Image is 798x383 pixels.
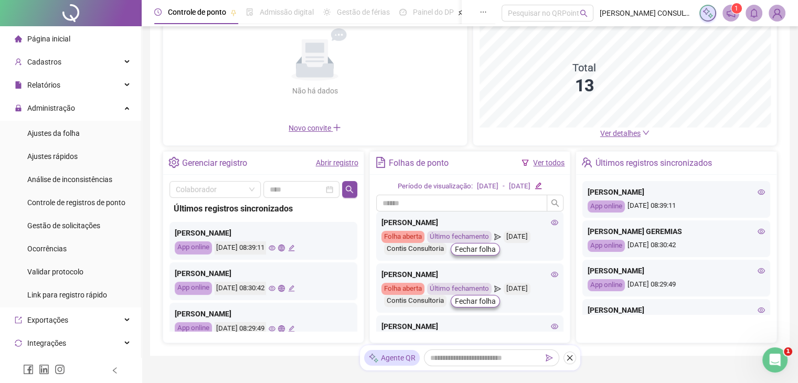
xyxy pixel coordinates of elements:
span: down [642,129,650,136]
span: eye [758,228,765,235]
span: bell [749,8,759,18]
sup: 1 [731,3,742,14]
span: [PERSON_NAME] CONSULTORIA DE NEGÓCIOS LTDA [600,7,693,19]
span: Gestão de solicitações [27,221,100,230]
span: eye [758,306,765,314]
div: [PERSON_NAME] [588,265,765,276]
div: [PERSON_NAME] [381,269,559,280]
div: App online [175,282,212,295]
span: file-done [246,8,253,16]
span: Painel do DP [413,8,454,16]
span: Fechar folha [455,295,496,307]
div: Últimos registros sincronizados [595,154,712,172]
span: team [581,157,592,168]
span: Cadastros [27,58,61,66]
div: [PERSON_NAME] [381,321,559,332]
span: eye [551,219,558,226]
div: - [503,181,505,192]
div: Período de visualização: [398,181,473,192]
img: sparkle-icon.fc2bf0ac1784a2077858766a79e2daf3.svg [368,353,379,364]
span: Relatórios [27,81,60,89]
span: Link para registro rápido [27,291,107,299]
span: ellipsis [480,8,487,16]
span: Ver detalhes [600,129,641,137]
div: App online [588,200,625,212]
span: eye [551,271,558,278]
span: pushpin [230,9,237,16]
span: Ocorrências [27,244,67,253]
span: Validar protocolo [27,268,83,276]
div: [PERSON_NAME] [588,186,765,198]
button: Fechar folha [451,295,500,307]
div: App online [588,279,625,291]
span: home [15,35,22,42]
span: search [551,199,559,207]
div: [PERSON_NAME] GEREMIAS [588,226,765,237]
span: Fechar folha [455,243,496,255]
a: Ver todos [533,158,565,167]
div: Folhas de ponto [389,154,449,172]
span: global [278,244,285,251]
img: 69251 [769,5,785,21]
span: pushpin [458,9,464,16]
span: sun [323,8,331,16]
div: [DATE] [504,283,530,295]
span: Novo convite [289,124,341,132]
div: [PERSON_NAME] [175,308,352,320]
span: edit [535,182,541,189]
span: eye [758,188,765,196]
a: Ver detalhes down [600,129,650,137]
span: file [15,81,22,89]
span: file-text [375,157,386,168]
span: send [494,283,501,295]
span: lock [15,104,22,112]
div: [DATE] 08:29:49 [215,322,266,335]
span: dashboard [399,8,407,16]
span: edit [288,244,295,251]
span: 1 [784,347,792,356]
span: global [278,285,285,292]
span: Integrações [27,339,66,347]
span: Gestão de férias [337,8,390,16]
span: Análise de inconsistências [27,175,112,184]
div: [DATE] 08:29:49 [588,279,765,291]
span: facebook [23,364,34,375]
span: instagram [55,364,65,375]
button: Fechar folha [451,243,500,256]
span: eye [269,285,275,292]
span: sync [15,339,22,347]
div: [PERSON_NAME] [588,304,765,316]
span: setting [168,157,179,168]
div: Folha aberta [381,231,424,243]
a: Abrir registro [316,158,358,167]
div: [DATE] 08:30:42 [215,282,266,295]
div: Último fechamento [427,231,492,243]
span: left [111,367,119,374]
div: [PERSON_NAME] [175,227,352,239]
div: [DATE] 08:39:11 [588,200,765,212]
img: sparkle-icon.fc2bf0ac1784a2077858766a79e2daf3.svg [702,7,714,19]
div: Folha aberta [381,283,424,295]
div: App online [175,241,212,254]
div: Agente QR [364,350,420,366]
span: send [546,354,553,361]
span: eye [269,244,275,251]
span: filter [522,159,529,166]
span: Ajustes da folha [27,129,80,137]
span: close [566,354,573,361]
div: Gerenciar registro [182,154,247,172]
span: export [15,316,22,324]
div: Último fechamento [427,283,492,295]
span: linkedin [39,364,49,375]
div: Contis Consultoria [384,243,446,255]
div: [DATE] 08:30:42 [588,240,765,252]
span: 1 [735,5,738,12]
span: clock-circle [154,8,162,16]
span: edit [288,325,295,332]
span: search [345,185,354,194]
div: App online [588,240,625,252]
span: Controle de ponto [168,8,226,16]
span: Administração [27,104,75,112]
div: [PERSON_NAME] [175,268,352,279]
span: Exportações [27,316,68,324]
